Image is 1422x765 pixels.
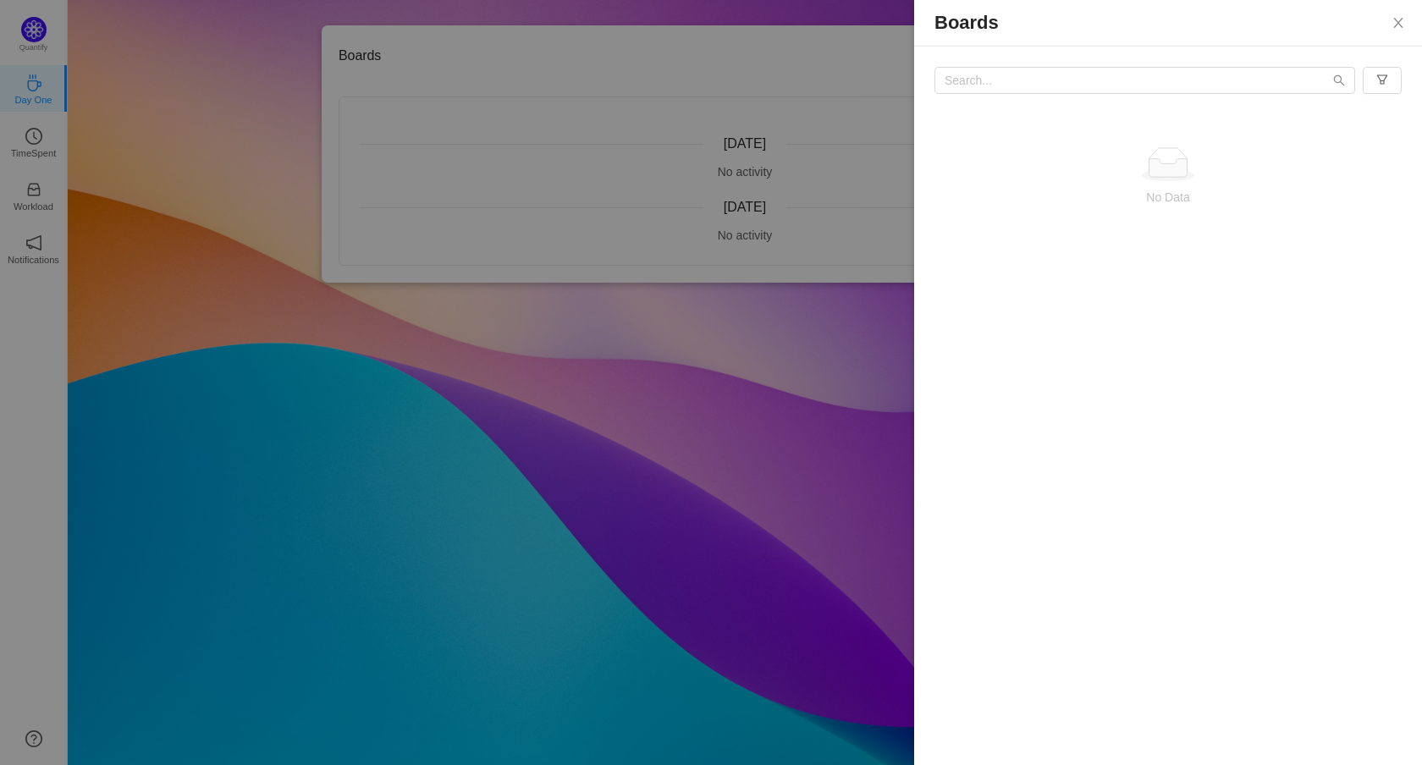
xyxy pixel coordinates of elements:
p: Boards [934,14,1402,32]
button: icon: filter [1363,67,1402,94]
i: icon: search [1333,74,1345,86]
input: Search... [934,67,1355,94]
i: icon: close [1392,16,1405,30]
p: No Data [948,188,1388,206]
